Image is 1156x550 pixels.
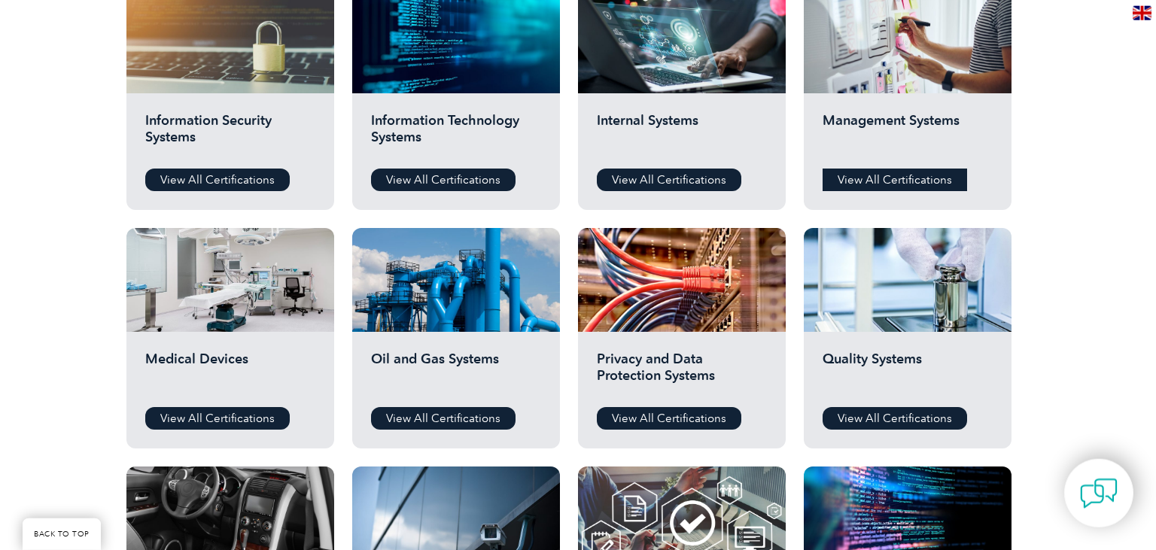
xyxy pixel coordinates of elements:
a: BACK TO TOP [23,518,101,550]
h2: Information Security Systems [145,112,315,157]
img: en [1133,6,1151,20]
a: View All Certifications [145,169,290,191]
a: View All Certifications [823,407,967,430]
h2: Management Systems [823,112,993,157]
h2: Information Technology Systems [371,112,541,157]
a: View All Certifications [597,169,741,191]
a: View All Certifications [823,169,967,191]
a: View All Certifications [371,169,516,191]
a: View All Certifications [371,407,516,430]
h2: Oil and Gas Systems [371,351,541,396]
h2: Quality Systems [823,351,993,396]
h2: Privacy and Data Protection Systems [597,351,767,396]
h2: Medical Devices [145,351,315,396]
img: contact-chat.png [1080,475,1118,512]
a: View All Certifications [597,407,741,430]
a: View All Certifications [145,407,290,430]
h2: Internal Systems [597,112,767,157]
